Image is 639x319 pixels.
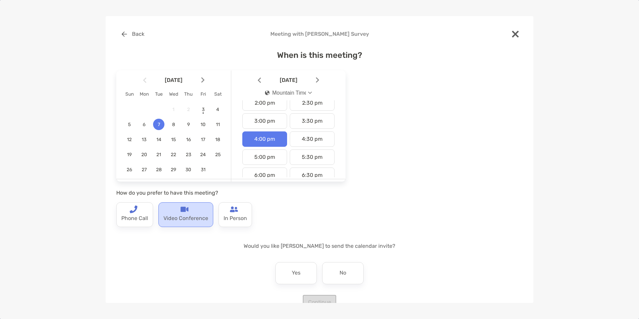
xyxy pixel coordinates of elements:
img: button icon [122,31,127,37]
span: 7 [153,122,164,127]
div: 5:30 pm [290,149,335,165]
div: Sat [211,91,225,97]
span: 20 [138,152,150,157]
div: 2:00 pm [242,95,287,111]
span: 31 [198,167,209,173]
div: Mountain Time [265,90,306,96]
span: 13 [138,137,150,142]
span: 10 [198,122,209,127]
p: How do you prefer to have this meeting? [116,189,346,197]
p: No [340,268,346,279]
img: Arrow icon [143,77,146,83]
div: 5:00 pm [242,149,287,165]
span: 11 [212,122,224,127]
span: 16 [183,137,194,142]
div: 4:00 pm [242,131,287,147]
div: 6:00 pm [242,168,287,183]
h4: Meeting with [PERSON_NAME] Survey [116,31,523,37]
span: 27 [138,167,150,173]
img: type-call [180,205,188,213]
img: icon [265,90,270,95]
h4: When is this meeting? [116,50,523,60]
p: Would you like [PERSON_NAME] to send the calendar invite? [116,242,523,250]
span: 9 [183,122,194,127]
p: In Person [224,213,247,224]
img: Arrow icon [258,77,261,83]
span: 24 [198,152,209,157]
div: Mon [137,91,151,97]
div: Sun [122,91,137,97]
span: 1 [168,107,179,112]
button: Back [116,27,149,41]
img: Arrow icon [201,77,205,83]
span: 25 [212,152,224,157]
div: 4:30 pm [290,131,335,147]
span: 30 [183,167,194,173]
img: type-call [230,205,238,213]
button: iconMountain Time [259,85,318,101]
span: 12 [124,137,135,142]
div: Thu [181,91,196,97]
span: 29 [168,167,179,173]
span: 28 [153,167,164,173]
div: Fri [196,91,211,97]
span: 2 [183,107,194,112]
span: 22 [168,152,179,157]
img: type-call [129,205,137,213]
div: Tue [151,91,166,97]
span: 6 [138,122,150,127]
p: Phone Call [121,213,148,224]
img: Open dropdown arrow [308,92,312,94]
img: Arrow icon [316,77,319,83]
span: 3 [198,107,209,112]
span: 14 [153,137,164,142]
div: 3:30 pm [290,113,335,129]
div: Wed [166,91,181,97]
span: 21 [153,152,164,157]
span: 15 [168,137,179,142]
p: Video Conference [163,213,208,224]
span: [DATE] [262,77,314,83]
span: 19 [124,152,135,157]
div: 6:30 pm [290,168,335,183]
span: 23 [183,152,194,157]
span: 4 [212,107,224,112]
p: Yes [292,268,300,279]
span: 18 [212,137,224,142]
div: 3:00 pm [242,113,287,129]
span: 5 [124,122,135,127]
span: 17 [198,137,209,142]
span: 26 [124,167,135,173]
span: [DATE] [148,77,200,83]
img: close modal [512,31,519,37]
span: 8 [168,122,179,127]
